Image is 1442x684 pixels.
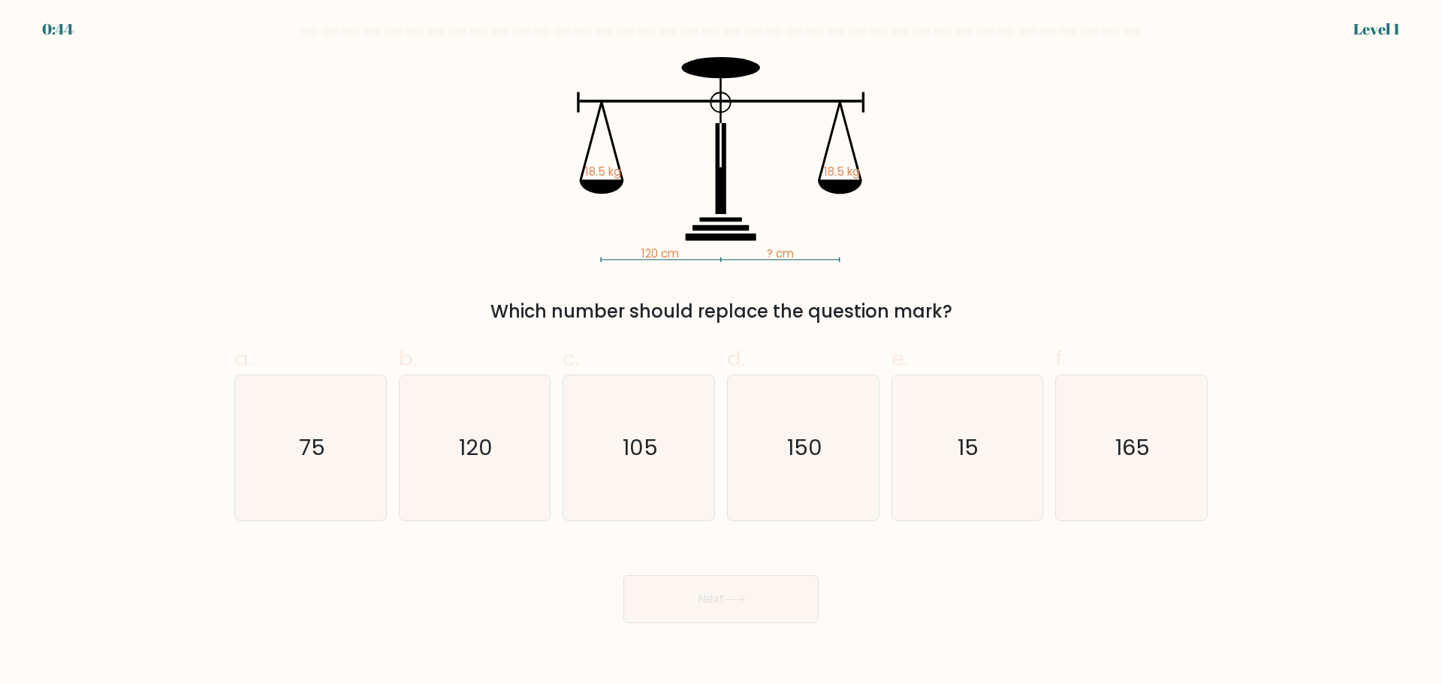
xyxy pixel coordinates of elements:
tspan: 18.5 kg [585,164,621,180]
text: 120 [459,432,493,463]
div: Which number should replace the question mark? [243,298,1199,325]
div: Level 1 [1353,18,1400,41]
span: c. [563,344,579,373]
text: 165 [1116,432,1151,463]
button: Next [623,575,819,623]
span: a. [234,344,252,373]
div: 0:44 [42,18,74,41]
tspan: 120 cm [641,246,679,262]
span: e. [891,344,908,373]
text: 105 [623,432,658,463]
text: 150 [787,432,822,463]
text: 75 [299,432,325,463]
tspan: 18.5 kg [825,164,861,180]
tspan: ? cm [767,246,794,262]
span: f. [1055,344,1066,373]
span: b. [399,344,417,373]
text: 15 [958,432,979,463]
span: d. [727,344,745,373]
